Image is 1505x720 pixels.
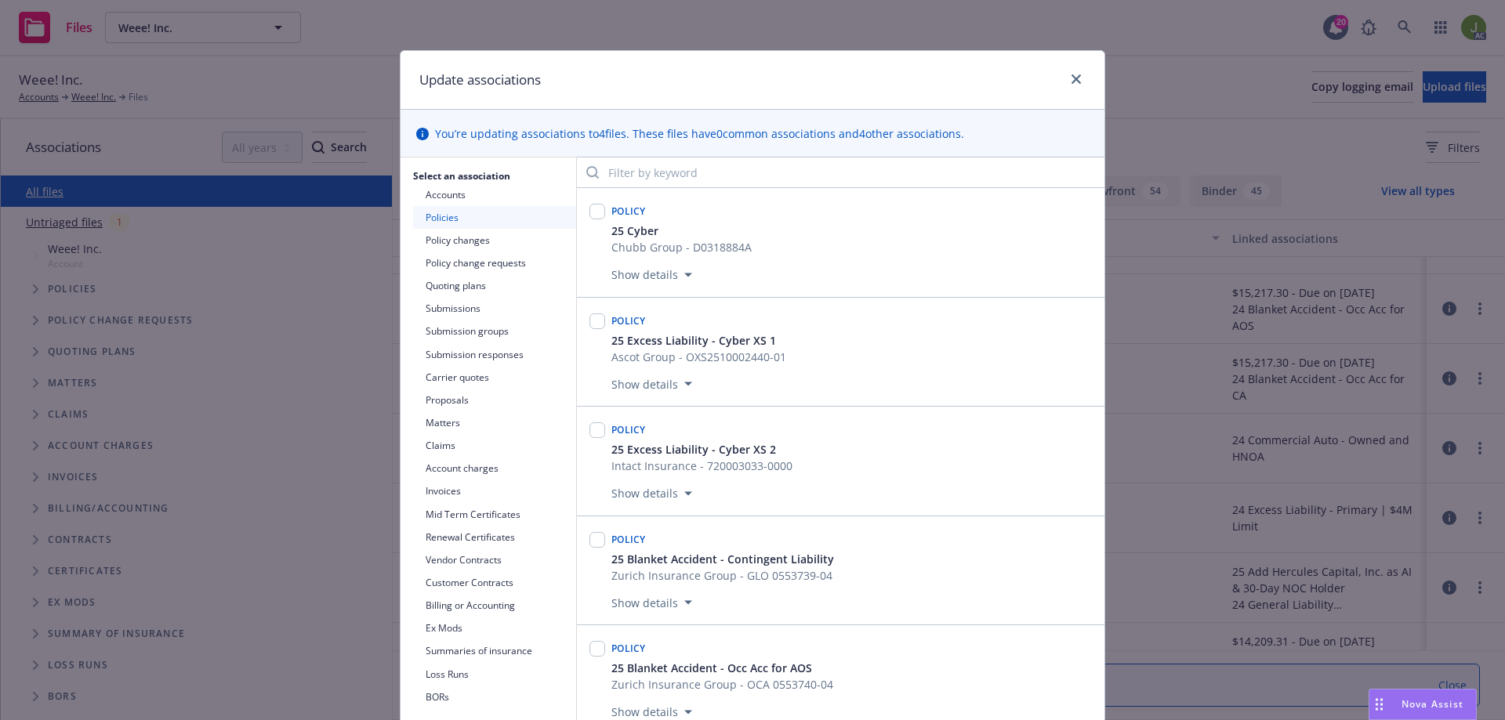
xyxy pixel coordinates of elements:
[611,642,646,655] span: Policy
[419,70,541,90] h1: Update associations
[611,441,792,458] button: 25 Excess Liability - Cyber XS 2
[413,183,576,206] button: Accounts
[605,484,698,503] button: Show details
[413,229,576,251] button: Policy changes
[435,125,964,142] span: You’re updating associations to 4 files. These files have 0 common associations and 4 other assoc...
[1369,689,1389,719] div: Drag to move
[413,297,576,320] button: Submissions
[401,169,576,183] h2: Select an association
[413,434,576,457] button: Claims
[605,593,698,612] button: Show details
[611,314,646,327] span: Policy
[611,239,752,255] span: Chubb Group - D0318884A
[611,204,646,218] span: Policy
[413,663,576,686] button: Loss Runs
[611,676,833,693] span: Zurich Insurance Group - OCA 0553740-04
[413,320,576,342] button: Submission groups
[413,594,576,617] button: Billing or Accounting
[611,223,658,239] span: 25 Cyber
[611,551,834,567] button: 25 Blanket Accident - Contingent Liability
[413,526,576,548] button: Renewal Certificates
[605,374,698,393] button: Show details
[577,157,1104,188] input: Filter by keyword
[413,503,576,526] button: Mid Term Certificates
[413,571,576,594] button: Customer Contracts
[611,332,776,349] span: 25 Excess Liability - Cyber XS 1
[413,206,576,229] button: Policies
[611,533,646,546] span: Policy
[413,343,576,366] button: Submission responses
[611,660,812,676] span: 25 Blanket Accident - Occ Acc for AOS
[413,274,576,297] button: Quoting plans
[413,366,576,389] button: Carrier quotes
[611,441,776,458] span: 25 Excess Liability - Cyber XS 2
[413,251,576,274] button: Policy change requests
[611,349,786,365] span: Ascot Group - OXS2510002440-01
[605,266,698,284] button: Show details
[413,617,576,639] button: Ex Mods
[611,660,833,676] button: 25 Blanket Accident - Occ Acc for AOS
[611,458,792,474] span: Intact Insurance - 720003033-0000
[413,548,576,571] button: Vendor Contracts
[413,457,576,479] button: Account charges
[1369,689,1477,720] button: Nova Assist
[611,423,646,436] span: Policy
[413,389,576,411] button: Proposals
[413,479,576,502] button: Invoices
[413,686,576,708] button: BORs
[413,411,576,434] button: Matters
[611,223,752,239] button: 25 Cyber
[1067,70,1086,89] a: close
[413,639,576,662] button: Summaries of insurance
[611,332,786,349] button: 25 Excess Liability - Cyber XS 1
[611,567,834,584] span: Zurich Insurance Group - GLO 0553739-04
[1402,697,1463,711] span: Nova Assist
